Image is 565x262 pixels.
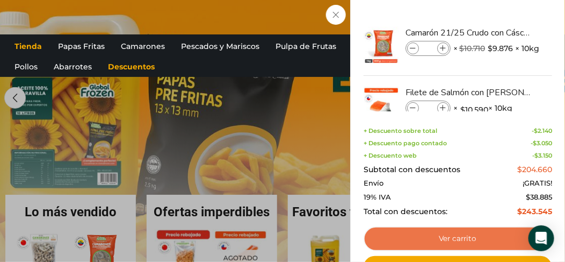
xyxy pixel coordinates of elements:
bdi: 3.050 [533,139,552,147]
a: Ver carrito [364,226,552,251]
bdi: 2.140 [534,127,552,134]
a: Camarones [115,36,170,56]
a: Descuentos [103,56,160,77]
span: × × 10kg [453,101,512,116]
span: 19% IVA [364,193,391,202]
a: Pulpa de Frutas [270,36,342,56]
span: - [532,128,552,134]
span: $ [459,44,464,53]
span: $ [526,193,530,201]
span: Subtotal con descuentos [364,165,460,174]
input: Product quantity [420,43,436,54]
span: Envío [364,179,383,188]
a: Abarrotes [48,56,97,77]
span: × × 10kg [453,41,539,56]
span: - [531,140,552,147]
span: + Descuento pago contado [364,140,447,147]
a: Camarón 21/25 Crudo con Cáscara - Super Prime - Caja 10 kg [405,27,533,39]
bdi: 10.710 [459,44,485,53]
span: $ [534,152,538,159]
span: $ [534,127,538,134]
span: $ [517,207,522,216]
div: Open Intercom Messenger [528,225,554,251]
span: $ [488,43,492,54]
span: $ [460,104,465,115]
a: Filete de Salmón con [PERSON_NAME], sin Grasa y sin Espinas 1-2 lb – Caja 10 Kg [405,87,533,98]
a: Pollos [9,56,43,77]
span: ¡GRATIS! [523,179,552,188]
span: + Descuento sobre total [364,128,437,134]
bdi: 9.876 [488,43,513,54]
a: Tienda [9,36,47,56]
input: Product quantity [420,102,436,114]
span: $ [517,165,522,174]
bdi: 243.545 [517,207,552,216]
a: Appetizers [347,36,400,56]
span: + Descuento web [364,152,417,159]
bdi: 10.590 [460,104,488,115]
span: 38.885 [526,193,552,201]
span: Total con descuentos: [364,207,447,216]
span: $ [533,139,537,147]
bdi: 204.660 [517,165,552,174]
a: Pescados y Mariscos [176,36,265,56]
bdi: 3.150 [534,152,552,159]
span: - [532,152,552,159]
a: Papas Fritas [53,36,110,56]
